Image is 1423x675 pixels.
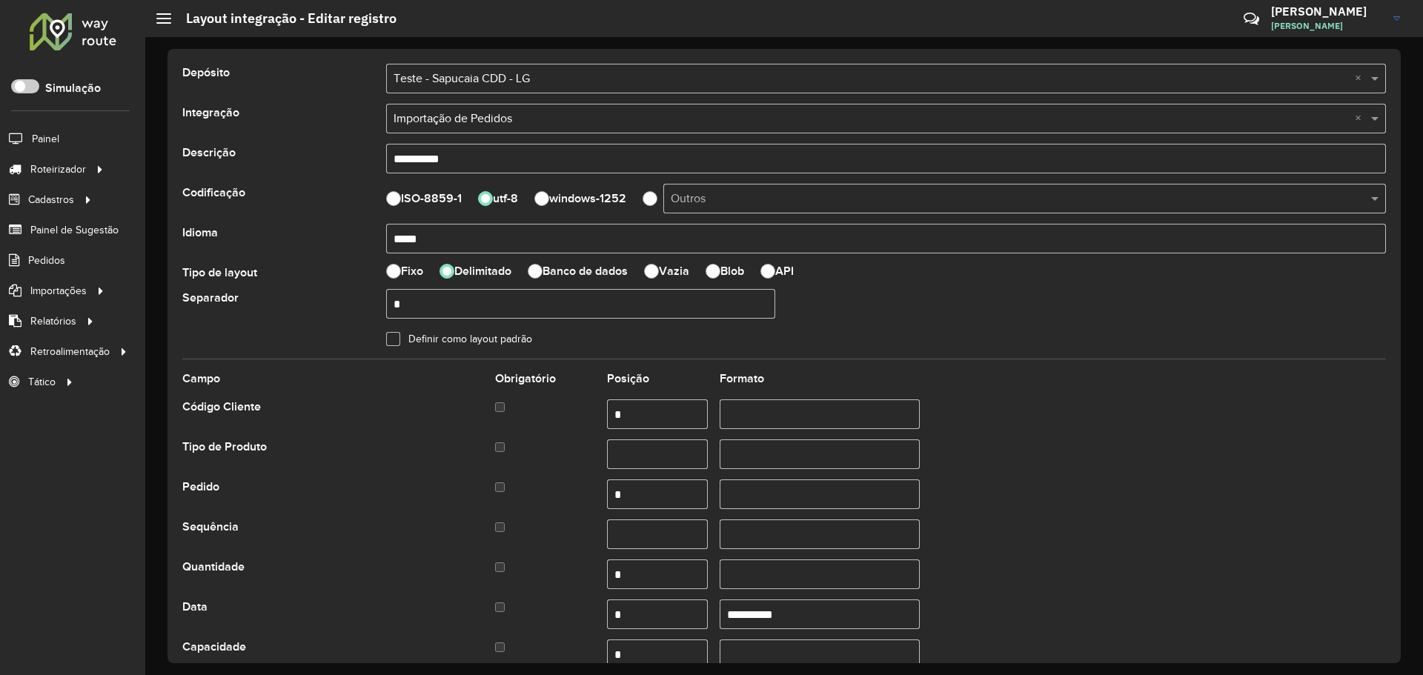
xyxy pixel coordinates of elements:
[1235,3,1267,35] a: Contato Rápido
[607,370,649,388] label: Posição
[28,253,65,268] span: Pedidos
[30,222,119,238] span: Painel de Sugestão
[173,144,377,177] label: Descrição
[495,370,556,388] label: Obrigatório
[182,370,220,388] label: Campo
[182,638,246,656] label: Capacidade
[1355,110,1367,127] span: Clear all
[1355,70,1367,87] span: Clear all
[182,558,245,576] label: Quantidade
[173,289,377,322] label: Separador
[28,192,74,207] span: Cadastros
[173,224,377,257] label: Idioma
[543,265,628,277] label: Banco de dados
[401,265,423,277] label: Fixo
[182,478,219,496] label: Pedido
[173,184,377,217] label: Codificação
[45,79,101,97] label: Simulação
[30,313,76,329] span: Relatórios
[30,283,87,299] span: Importações
[30,344,110,359] span: Retroalimentação
[182,518,239,536] label: Sequência
[549,193,626,205] label: windows-1252
[720,265,744,277] label: Blob
[173,264,377,282] label: Tipo de layout
[173,64,377,97] label: Depósito
[171,10,397,27] h2: Layout integração - Editar registro
[659,265,689,277] label: Vazia
[173,104,377,137] label: Integração
[1271,4,1382,19] h3: [PERSON_NAME]
[454,265,511,277] label: Delimitado
[182,398,261,416] label: Código Cliente
[493,193,518,205] label: utf-8
[182,598,208,616] label: Data
[32,131,59,147] span: Painel
[30,162,86,177] span: Roteirizador
[28,374,56,390] span: Tático
[775,265,794,277] label: API
[182,438,267,456] label: Tipo de Produto
[401,193,462,205] label: ISO-8859-1
[1271,19,1382,33] span: [PERSON_NAME]
[720,370,764,388] label: Formato
[401,334,532,345] label: Definir como layout padrão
